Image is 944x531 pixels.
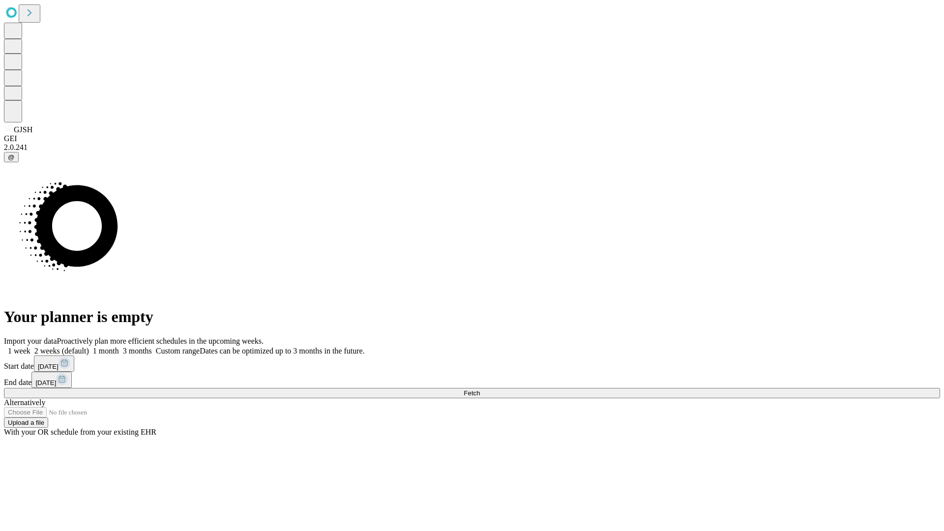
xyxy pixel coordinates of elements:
span: With your OR schedule from your existing EHR [4,428,156,436]
span: Proactively plan more efficient schedules in the upcoming weeks. [57,337,264,345]
span: Dates can be optimized up to 3 months in the future. [200,347,364,355]
span: Fetch [464,389,480,397]
span: Alternatively [4,398,45,407]
span: 2 weeks (default) [34,347,89,355]
div: Start date [4,355,940,372]
span: 1 week [8,347,30,355]
button: Fetch [4,388,940,398]
button: [DATE] [34,355,74,372]
span: Import your data [4,337,57,345]
button: Upload a file [4,417,48,428]
span: @ [8,153,15,161]
span: 1 month [93,347,119,355]
button: @ [4,152,19,162]
span: GJSH [14,125,32,134]
div: GEI [4,134,940,143]
h1: Your planner is empty [4,308,940,326]
div: 2.0.241 [4,143,940,152]
div: End date [4,372,940,388]
button: [DATE] [31,372,72,388]
span: [DATE] [38,363,59,370]
span: 3 months [123,347,152,355]
span: Custom range [156,347,200,355]
span: [DATE] [35,379,56,386]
